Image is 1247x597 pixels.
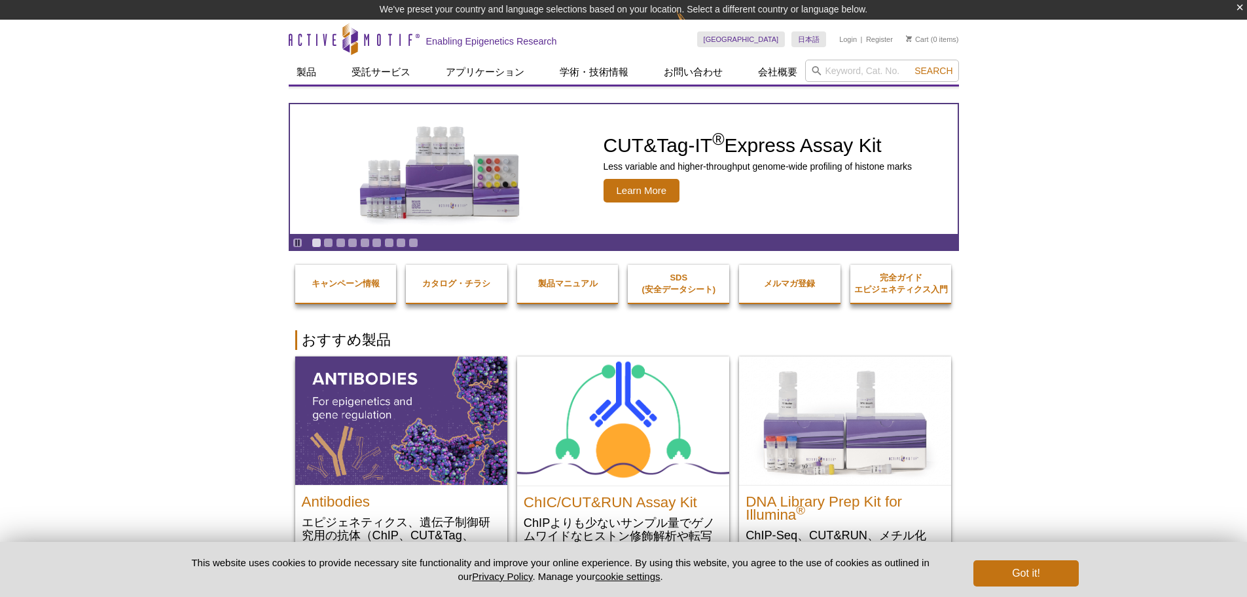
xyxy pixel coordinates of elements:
a: 受託サービス [344,60,418,85]
a: アプリケーション [438,60,532,85]
img: All Antibodies [295,356,507,485]
a: Privacy Policy [472,571,532,582]
article: CUT&Tag-IT Express Assay Kit [290,104,958,234]
a: DNA Library Prep Kit for Illumina DNA Library Prep Kit for Illumina® ChIP-Seq、CUT&RUN、メチル化DNAアッセイ... [739,356,951,581]
sup: ® [796,503,805,517]
strong: カタログ・チラシ [422,279,490,288]
strong: SDS (安全データシート) [642,273,715,294]
a: Go to slide 4 [348,238,357,248]
strong: キャンペーン情報 [312,279,380,288]
button: Got it! [973,560,1078,587]
a: SDS(安全データシート) [628,259,729,309]
h2: Antibodies [302,489,501,509]
strong: 製品マニュアル [538,279,598,288]
a: CUT&Tag-IT Express Assay Kit CUT&Tag-IT®Express Assay Kit Less variable and higher-throughput gen... [290,104,958,234]
h2: Enabling Epigenetics Research [426,35,557,47]
a: 完全ガイドエピジェネティクス入門 [850,259,952,309]
p: This website uses cookies to provide necessary site functionality and improve your online experie... [169,556,952,583]
a: ChIC/CUT&RUN Assay Kit ChIC/CUT&RUN Assay Kit ChIPよりも少ないサンプル量でゲノムワイドなヒストン修飾解析や転写因子解析 [517,356,729,569]
a: Go to slide 3 [336,238,346,248]
a: Go to slide 1 [312,238,321,248]
sup: ® [712,130,724,148]
a: Toggle autoplay [293,238,302,248]
h2: おすすめ製品 [295,330,952,350]
strong: メルマガ登録 [764,279,815,288]
p: エピジェネティクス、遺伝子制御研究用の抗体（ChIP、CUT&Tag、CUT&RUN検証済抗体） [302,515,501,555]
img: Your Cart [906,35,912,42]
button: cookie settings [595,571,660,582]
p: ChIP-Seq、CUT&RUN、メチル化DNAアッセイ(dsDNA)用のDual Index NGS Library 調製キット [746,528,945,568]
img: CUT&Tag-IT Express Assay Kit [332,97,548,241]
p: Less variable and higher-throughput genome-wide profiling of histone marks [604,161,913,172]
a: Go to slide 6 [372,238,382,248]
li: | [861,31,863,47]
span: Search [914,66,952,76]
h2: CUT&Tag-IT Express Assay Kit [604,136,913,155]
a: Go to slide 2 [323,238,333,248]
img: Change Here [676,10,711,41]
a: メルマガ登録 [739,265,840,303]
a: 製品マニュアル [517,265,619,303]
p: ChIPよりも少ないサンプル量でゲノムワイドなヒストン修飾解析や転写因子解析 [524,516,723,556]
li: (0 items) [906,31,959,47]
a: Go to slide 9 [408,238,418,248]
span: Learn More [604,179,680,202]
a: 会社概要 [750,60,805,85]
a: Cart [906,35,929,44]
a: Go to slide 7 [384,238,394,248]
button: Search [911,65,956,77]
a: All Antibodies Antibodies エピジェネティクス、遺伝子制御研究用の抗体（ChIP、CUT&Tag、CUT&RUN検証済抗体） [295,356,507,568]
a: お問い合わせ [656,60,731,85]
input: Keyword, Cat. No. [805,60,959,82]
img: DNA Library Prep Kit for Illumina [739,356,951,485]
a: 日本語 [791,31,826,47]
a: カタログ・チラシ [406,265,507,303]
img: ChIC/CUT&RUN Assay Kit [517,356,729,486]
h2: ChIC/CUT&RUN Assay Kit [524,490,723,509]
a: Go to slide 8 [396,238,406,248]
a: [GEOGRAPHIC_DATA] [697,31,786,47]
a: キャンペーン情報 [295,265,397,303]
a: Go to slide 5 [360,238,370,248]
a: Register [866,35,893,44]
strong: 完全ガイド エピジェネティクス入門 [854,273,948,294]
h2: DNA Library Prep Kit for Illumina [746,489,945,522]
a: 製品 [289,60,324,85]
a: 学術・技術情報 [552,60,636,85]
a: Login [839,35,857,44]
